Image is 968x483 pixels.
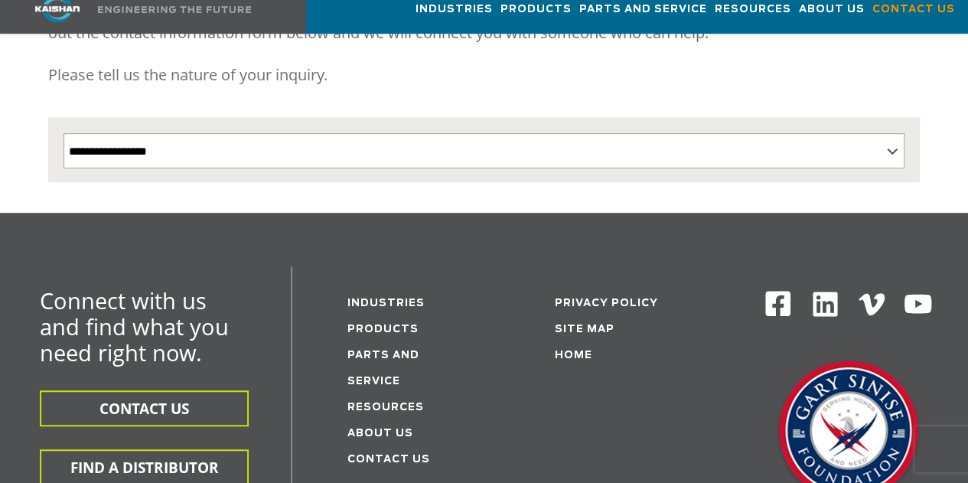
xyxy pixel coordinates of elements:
span: Resources [715,1,791,18]
img: Vimeo [859,293,885,315]
img: Youtube [903,289,933,319]
a: Parts and service [347,351,419,387]
a: Privacy Policy [554,299,657,308]
span: Products [500,1,572,18]
button: CONTACT US [40,390,249,426]
img: Linkedin [810,289,840,319]
a: Resources [347,403,424,413]
span: About Us [799,1,865,18]
a: About Us [347,429,413,439]
img: Engineering the future [98,6,251,13]
a: Industries [347,299,425,308]
span: Industries [416,1,493,18]
a: Site Map [554,325,614,335]
a: Contact Us [347,455,430,465]
a: Products [347,325,419,335]
img: Facebook [764,289,792,318]
span: Connect with us and find what you need right now. [40,286,229,367]
span: Parts and Service [579,1,707,18]
span: Contact Us [872,1,955,18]
p: Please tell us the nature of your inquiry. [48,60,921,90]
a: Home [554,351,592,361]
